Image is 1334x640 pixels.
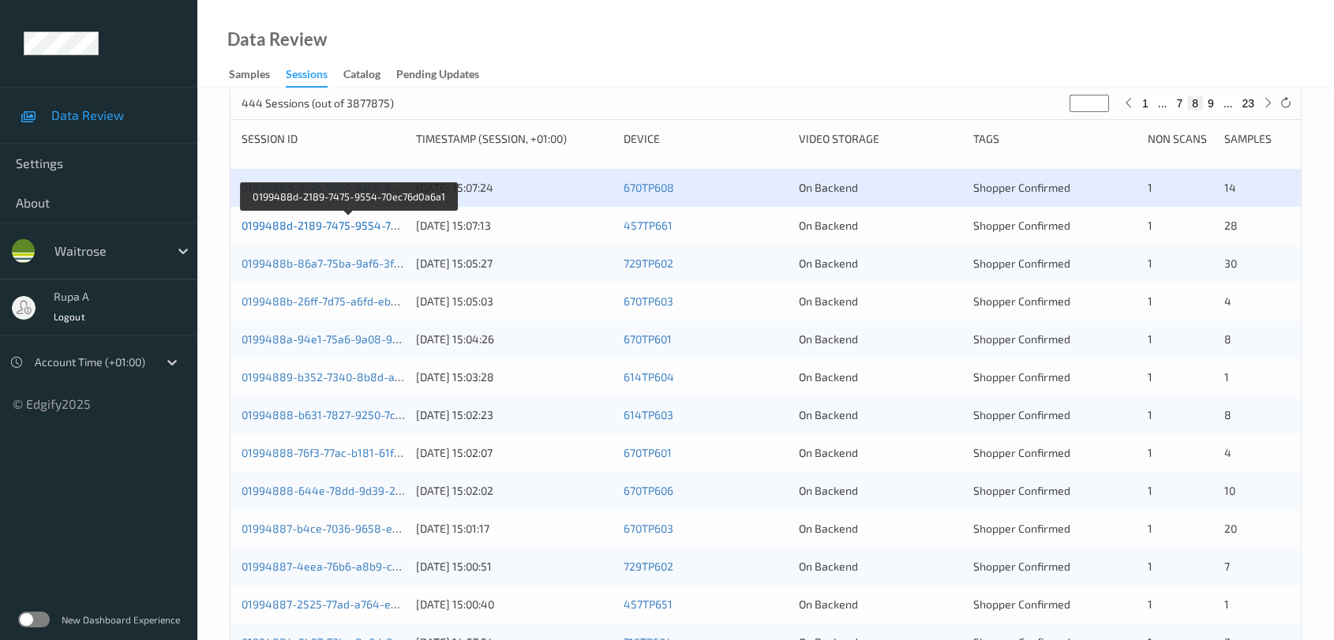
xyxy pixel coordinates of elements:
[242,597,455,611] a: 01994887-2525-77ad-a764-e8dfed252cf0
[798,294,961,309] div: On Backend
[1148,181,1152,194] span: 1
[973,370,1070,384] span: Shopper Confirmed
[416,559,613,575] div: [DATE] 15:00:51
[1148,256,1152,270] span: 1
[242,370,464,384] a: 01994889-b352-7340-8b8d-abb78d67228e
[1148,522,1152,535] span: 1
[798,218,961,234] div: On Backend
[798,369,961,385] div: On Backend
[242,181,457,194] a: 0199488d-4c7b-7960-9acb-dc67fedd86a3
[973,484,1070,497] span: Shopper Confirmed
[1224,370,1229,384] span: 1
[229,64,286,86] a: Samples
[1224,408,1231,421] span: 8
[1224,219,1238,232] span: 28
[1148,332,1152,346] span: 1
[416,331,613,347] div: [DATE] 15:04:26
[798,483,961,499] div: On Backend
[798,597,961,612] div: On Backend
[624,131,787,147] div: Device
[286,66,328,88] div: Sessions
[798,256,961,271] div: On Backend
[242,560,459,573] a: 01994887-4eea-76b6-a8b9-c781e63d1d05
[1203,96,1219,110] button: 9
[1148,408,1152,421] span: 1
[798,180,961,196] div: On Backend
[396,66,479,86] div: Pending Updates
[973,522,1070,535] span: Shopper Confirmed
[624,181,674,194] a: 670TP608
[1224,181,1236,194] span: 14
[416,218,613,234] div: [DATE] 15:07:13
[973,131,1137,147] div: Tags
[1148,560,1152,573] span: 1
[973,446,1070,459] span: Shopper Confirmed
[1187,96,1203,110] button: 8
[624,597,673,611] a: 457TP651
[1148,484,1152,497] span: 1
[624,446,672,459] a: 670TP601
[416,180,613,196] div: [DATE] 15:07:24
[1224,332,1231,346] span: 8
[973,219,1070,232] span: Shopper Confirmed
[1219,96,1238,110] button: ...
[416,294,613,309] div: [DATE] 15:05:03
[1148,370,1152,384] span: 1
[1224,294,1231,308] span: 4
[416,445,613,461] div: [DATE] 15:02:07
[396,64,495,86] a: Pending Updates
[286,64,343,88] a: Sessions
[624,332,672,346] a: 670TP601
[242,95,394,111] p: 444 Sessions (out of 3877875)
[416,521,613,537] div: [DATE] 15:01:17
[242,408,459,421] a: 01994888-b631-7827-9250-7cad4998776b
[973,408,1070,421] span: Shopper Confirmed
[242,219,457,232] a: 0199488d-2189-7475-9554-70ec76d0a6a1
[1224,446,1231,459] span: 4
[1224,484,1235,497] span: 10
[227,32,327,47] div: Data Review
[242,256,453,270] a: 0199488b-86a7-75ba-9af6-3fee3e180cf2
[1148,294,1152,308] span: 1
[343,64,396,86] a: Catalog
[1224,522,1237,535] span: 20
[242,484,464,497] a: 01994888-644e-78dd-9d39-2bb3387eaca0
[624,408,673,421] a: 614TP603
[1237,96,1259,110] button: 23
[1148,446,1152,459] span: 1
[242,522,459,535] a: 01994887-b4ce-7036-9658-e019f62c445e
[1148,131,1213,147] div: Non Scans
[973,597,1070,611] span: Shopper Confirmed
[242,446,448,459] a: 01994888-76f3-77ac-b181-61fc30b12290
[416,597,613,612] div: [DATE] 15:00:40
[624,294,673,308] a: 670TP603
[416,256,613,271] div: [DATE] 15:05:27
[973,332,1070,346] span: Shopper Confirmed
[798,331,961,347] div: On Backend
[1153,96,1172,110] button: ...
[416,483,613,499] div: [DATE] 15:02:02
[798,407,961,423] div: On Backend
[973,560,1070,573] span: Shopper Confirmed
[242,332,457,346] a: 0199488a-94e1-75a6-9a08-9fe2bb353fb0
[242,294,445,308] a: 0199488b-26ff-7d75-a6fd-eb71108fc517
[973,294,1070,308] span: Shopper Confirmed
[229,66,270,86] div: Samples
[1148,219,1152,232] span: 1
[798,445,961,461] div: On Backend
[1148,597,1152,611] span: 1
[973,181,1070,194] span: Shopper Confirmed
[1224,597,1229,611] span: 1
[416,131,613,147] div: Timestamp (Session, +01:00)
[973,256,1070,270] span: Shopper Confirmed
[242,131,405,147] div: Session ID
[624,484,673,497] a: 670TP606
[1224,560,1230,573] span: 7
[798,559,961,575] div: On Backend
[624,370,674,384] a: 614TP604
[624,256,673,270] a: 729TP602
[343,66,380,86] div: Catalog
[624,522,673,535] a: 670TP603
[1137,96,1153,110] button: 1
[624,560,673,573] a: 729TP602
